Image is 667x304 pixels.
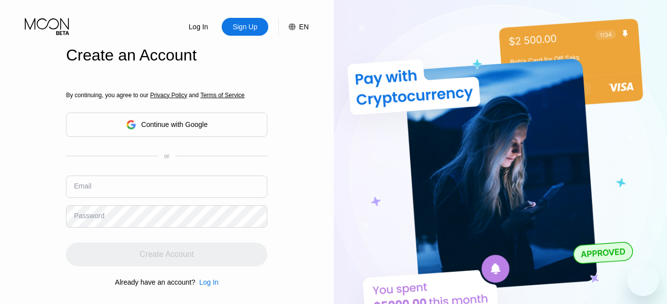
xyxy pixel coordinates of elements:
div: Sign Up [222,18,268,36]
div: Sign Up [232,22,258,32]
div: By continuing, you agree to our [66,92,267,99]
span: Privacy Policy [150,92,187,99]
div: EN [278,18,308,36]
div: Email [74,182,91,190]
div: Log In [188,22,209,32]
div: Log In [199,278,219,286]
div: Already have an account? [115,278,195,286]
div: Log In [175,18,222,36]
span: and [187,92,200,99]
div: Password [74,212,104,220]
iframe: Button to launch messaging window [627,264,659,296]
div: Log In [195,278,219,286]
div: or [164,153,170,160]
div: Continue with Google [66,113,267,137]
div: Create an Account [66,46,267,64]
div: EN [299,23,308,31]
div: Continue with Google [141,121,208,128]
span: Terms of Service [200,92,244,99]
